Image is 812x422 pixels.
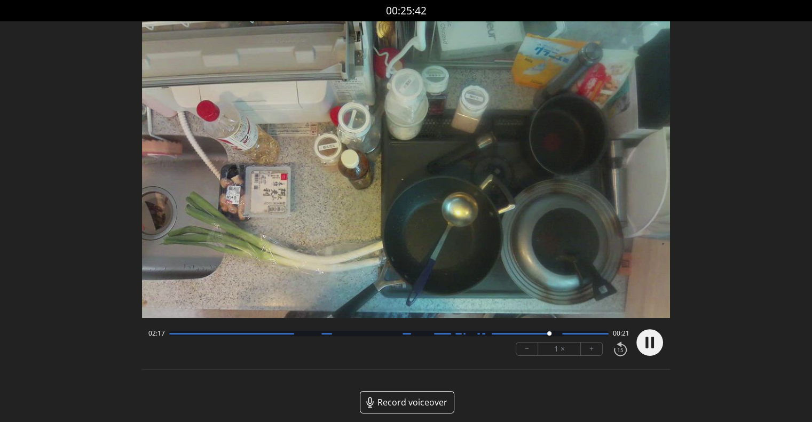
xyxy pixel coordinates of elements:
span: 00:21 [613,329,629,338]
div: 1 × [538,343,581,355]
button: + [581,343,602,355]
a: Record voiceover [360,391,454,413]
a: 00:25:42 [386,3,427,19]
span: 02:17 [148,329,165,338]
button: − [516,343,538,355]
span: Record voiceover [377,396,447,409]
